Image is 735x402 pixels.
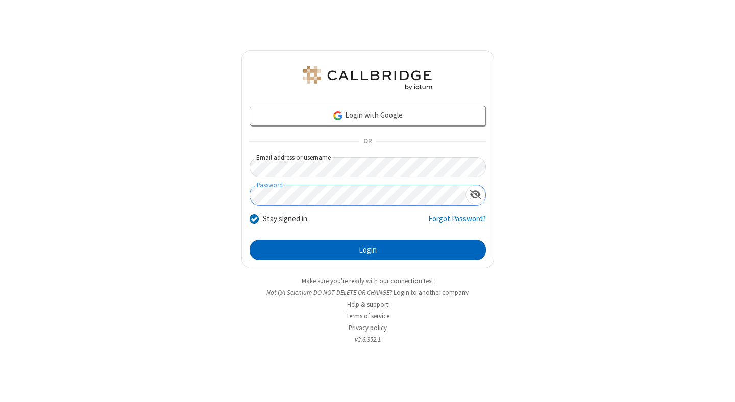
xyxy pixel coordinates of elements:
img: QA Selenium DO NOT DELETE OR CHANGE [301,66,434,90]
a: Make sure you're ready with our connection test [302,277,433,285]
a: Help & support [347,300,388,309]
button: Login to another company [394,288,469,297]
input: Email address or username [250,157,486,177]
li: v2.6.352.1 [241,335,494,344]
input: Password [250,185,465,205]
span: OR [359,135,376,149]
a: Terms of service [346,312,389,320]
iframe: Chat [709,375,727,395]
a: Forgot Password? [428,213,486,233]
button: Login [250,240,486,260]
label: Stay signed in [263,213,307,225]
a: Privacy policy [349,323,387,332]
a: Login with Google [250,106,486,126]
img: google-icon.png [332,110,344,121]
li: Not QA Selenium DO NOT DELETE OR CHANGE? [241,288,494,297]
div: Show password [465,185,485,204]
